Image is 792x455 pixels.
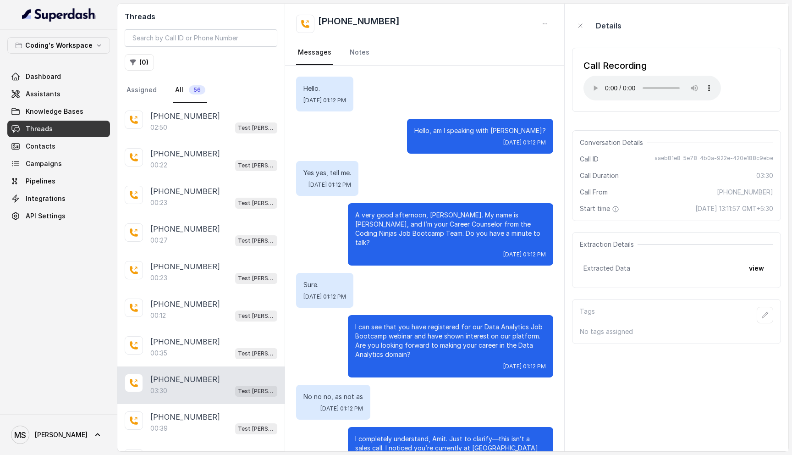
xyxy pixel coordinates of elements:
[150,161,167,170] p: 00:22
[25,40,93,51] p: Coding's Workspace
[238,274,275,283] p: Test [PERSON_NAME]
[303,97,346,104] span: [DATE] 01:12 PM
[580,240,638,249] span: Extraction Details
[125,11,277,22] h2: Threads
[695,204,773,213] span: [DATE] 13:11:57 GMT+5:30
[238,161,275,170] p: Test [PERSON_NAME]
[26,107,83,116] span: Knowledge Bases
[7,173,110,189] a: Pipelines
[355,211,546,247] p: A very good afternoon, [PERSON_NAME]. My name is [PERSON_NAME], and I’m your Career Counselor fro...
[125,29,277,47] input: Search by Call ID or Phone Number
[26,177,55,186] span: Pipelines
[580,171,619,180] span: Call Duration
[320,405,363,412] span: [DATE] 01:12 PM
[414,126,546,135] p: Hello, am I speaking with [PERSON_NAME]?
[7,138,110,155] a: Contacts
[303,280,346,289] p: Sure.
[580,204,621,213] span: Start time
[125,54,154,71] button: (0)
[150,273,167,283] p: 00:23
[26,211,66,221] span: API Settings
[303,293,346,300] span: [DATE] 01:12 PM
[150,336,220,347] p: [PHONE_NUMBER]
[303,84,346,93] p: Hello.
[348,40,371,65] a: Notes
[580,138,647,147] span: Conversation Details
[596,20,621,31] p: Details
[7,190,110,207] a: Integrations
[717,188,773,197] span: [PHONE_NUMBER]
[7,103,110,120] a: Knowledge Bases
[150,186,220,197] p: [PHONE_NUMBER]
[238,424,275,433] p: Test [PERSON_NAME]
[150,311,166,320] p: 00:12
[7,68,110,85] a: Dashboard
[150,223,220,234] p: [PHONE_NUMBER]
[503,251,546,258] span: [DATE] 01:12 PM
[583,59,721,72] div: Call Recording
[238,236,275,245] p: Test [PERSON_NAME]
[26,89,60,99] span: Assistants
[503,139,546,146] span: [DATE] 01:12 PM
[26,159,62,168] span: Campaigns
[150,374,220,385] p: [PHONE_NUMBER]
[654,155,773,164] span: aaeb81e8-5e78-4b0a-922e-420e188c9ebe
[238,123,275,133] p: Test [PERSON_NAME]
[580,327,773,336] p: No tags assigned
[150,386,167,395] p: 03:30
[756,171,773,180] span: 03:30
[303,168,351,178] p: Yes yes, tell me.
[583,264,630,273] span: Extracted Data
[26,194,66,203] span: Integrations
[150,148,220,159] p: [PHONE_NUMBER]
[150,424,168,433] p: 00:39
[238,349,275,358] p: Test [PERSON_NAME]
[355,322,546,359] p: I can see that you have registered for our Data Analytics Job Bootcamp webinar and have shown int...
[238,387,275,396] p: Test [PERSON_NAME]
[150,261,220,272] p: [PHONE_NUMBER]
[26,124,53,133] span: Threads
[318,15,400,33] h2: [PHONE_NUMBER]
[125,78,277,103] nav: Tabs
[7,208,110,224] a: API Settings
[150,198,167,207] p: 00:23
[150,349,167,358] p: 00:35
[125,78,159,103] a: Assigned
[35,430,88,439] span: [PERSON_NAME]
[26,72,61,81] span: Dashboard
[580,188,608,197] span: Call From
[238,199,275,208] p: Test [PERSON_NAME]
[150,111,220,122] p: [PHONE_NUMBER]
[743,260,770,277] button: view
[580,307,595,323] p: Tags
[308,181,351,189] span: [DATE] 01:12 PM
[238,311,275,321] p: Test [PERSON_NAME]
[150,299,220,310] p: [PHONE_NUMBER]
[7,37,110,54] button: Coding's Workspace
[22,7,96,22] img: light.svg
[583,76,721,100] audio: Your browser does not support the audio element.
[189,85,205,94] span: 56
[303,392,363,401] p: No no no, as not as
[150,411,220,422] p: [PHONE_NUMBER]
[14,430,26,440] text: MS
[296,40,333,65] a: Messages
[7,121,110,137] a: Threads
[150,236,168,245] p: 00:27
[7,155,110,172] a: Campaigns
[150,123,167,132] p: 02:50
[503,363,546,370] span: [DATE] 01:12 PM
[580,155,599,164] span: Call ID
[173,78,207,103] a: All56
[7,86,110,102] a: Assistants
[7,422,110,448] a: [PERSON_NAME]
[26,142,55,151] span: Contacts
[296,40,553,65] nav: Tabs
